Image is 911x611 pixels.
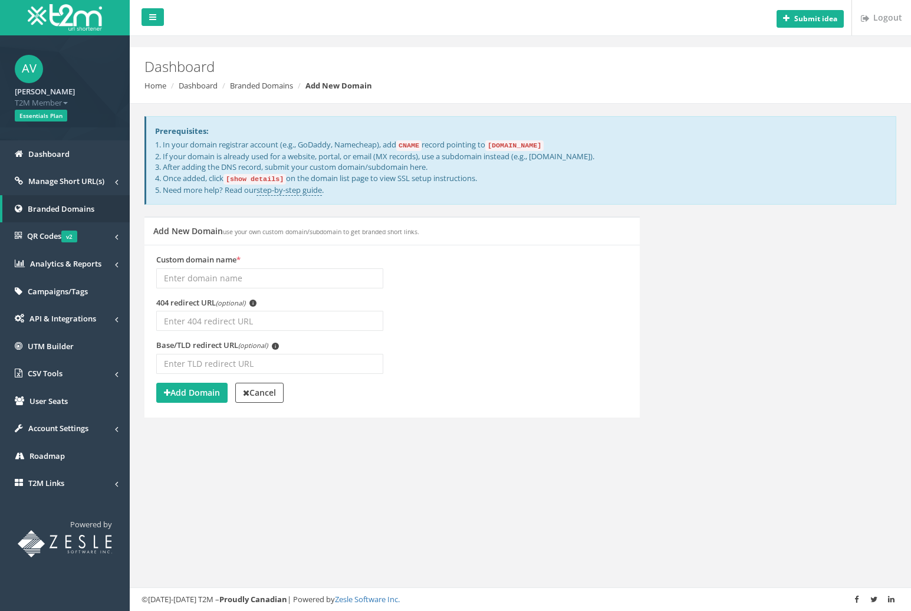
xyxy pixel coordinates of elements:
[18,530,112,557] img: T2M URL Shortener powered by Zesle Software Inc.
[156,340,279,351] label: Base/TLD redirect URL
[485,140,544,151] code: [DOMAIN_NAME]
[156,354,383,374] input: Enter TLD redirect URL
[243,387,276,398] strong: Cancel
[15,110,67,121] span: Essentials Plan
[335,594,400,605] a: Zesle Software Inc.
[156,297,256,308] label: 404 redirect URL
[179,80,218,91] a: Dashboard
[777,10,844,28] button: Submit idea
[28,286,88,297] span: Campaigns/Tags
[61,231,77,242] span: v2
[272,343,279,350] span: i
[153,226,419,235] h5: Add New Domain
[305,80,372,91] strong: Add New Domain
[156,268,383,288] input: Enter domain name
[70,519,112,530] span: Powered by
[249,300,256,307] span: i
[156,383,228,403] button: Add Domain
[230,80,293,91] a: Branded Domains
[28,368,63,379] span: CSV Tools
[144,80,166,91] a: Home
[15,97,115,109] span: T2M Member
[28,341,74,352] span: UTM Builder
[28,176,104,186] span: Manage Short URL(s)
[28,149,70,159] span: Dashboard
[156,311,383,331] input: Enter 404 redirect URL
[155,126,209,136] strong: Prerequisites:
[29,451,65,461] span: Roadmap
[28,478,64,488] span: T2M Links
[396,140,422,151] code: CNAME
[216,298,245,307] em: (optional)
[155,139,887,195] p: 1. In your domain registrar account (e.g., GoDaddy, Namecheap), add record pointing to 2. If your...
[29,396,68,406] span: User Seats
[794,14,837,24] b: Submit idea
[28,203,94,214] span: Branded Domains
[164,387,220,398] strong: Add Domain
[223,228,419,236] small: use your own custom domain/subdomain to get branded short links.
[142,594,899,605] div: ©[DATE]-[DATE] T2M – | Powered by
[156,254,241,265] label: Custom domain name
[29,313,96,324] span: API & Integrations
[15,55,43,83] span: AV
[144,59,768,74] h2: Dashboard
[27,231,77,241] span: QR Codes
[256,185,322,196] a: step-by-step guide
[28,423,88,433] span: Account Settings
[219,594,287,605] strong: Proudly Canadian
[15,83,115,108] a: [PERSON_NAME] T2M Member
[28,4,102,31] img: T2M
[30,258,101,269] span: Analytics & Reports
[235,383,284,403] a: Cancel
[238,341,268,350] em: (optional)
[223,174,286,185] code: [show details]
[15,86,75,97] strong: [PERSON_NAME]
